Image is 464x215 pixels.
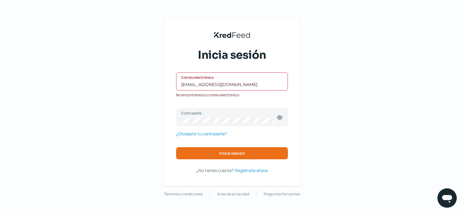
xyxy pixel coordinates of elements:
img: chatIcon [441,192,453,204]
a: Aviso de privacidad [217,191,249,197]
label: Correo electrónico [181,75,277,80]
a: Regístrate ahora [235,167,268,174]
span: No encontramos tu correo electrónico [176,92,239,98]
button: Inicia sesión [176,147,288,159]
span: Inicia sesión [219,151,245,155]
a: ¿Olvidaste tu contraseña? [176,130,227,137]
a: Preguntas frecuentes [264,191,300,197]
label: Contraseña [181,111,277,116]
a: Términos y condiciones [164,191,203,197]
span: Inicia sesión [198,48,266,63]
span: ¿No tienes cuenta? [196,167,234,173]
